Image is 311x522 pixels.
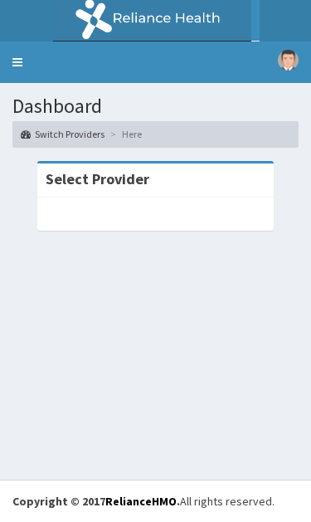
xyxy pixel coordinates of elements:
strong: Copyright © 2017 . [12,494,180,509]
h1: Dashboard [12,95,299,117]
a: Switch Providers [21,127,104,141]
li: Here [106,127,142,141]
a: RelianceHMO [105,494,177,509]
strong: Select Provider [46,169,149,188]
img: User Image [278,50,299,71]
